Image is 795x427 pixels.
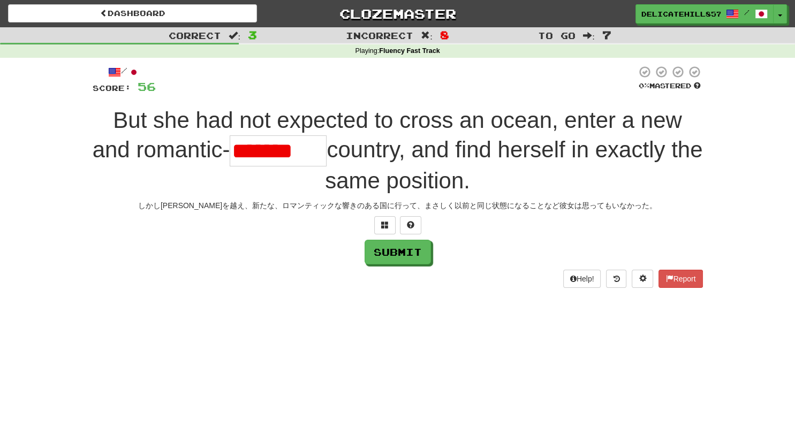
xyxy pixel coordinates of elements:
[641,9,721,19] span: DelicateHill8572
[637,81,703,91] div: Mastered
[606,270,626,288] button: Round history (alt+y)
[440,28,449,41] span: 8
[169,30,221,41] span: Correct
[346,30,413,41] span: Incorrect
[93,108,682,162] span: But she had not expected to cross an ocean, enter a new and romantic-
[273,4,522,23] a: Clozemaster
[400,216,421,234] button: Single letter hint - you only get 1 per sentence and score half the points! alt+h
[248,28,257,41] span: 3
[538,30,576,41] span: To go
[93,83,131,93] span: Score:
[325,137,702,194] span: country, and find herself in exactly the same position.
[421,31,433,40] span: :
[379,47,440,55] strong: Fluency Fast Track
[583,31,595,40] span: :
[93,65,156,79] div: /
[639,81,649,90] span: 0 %
[8,4,257,22] a: Dashboard
[744,9,749,16] span: /
[229,31,240,40] span: :
[563,270,601,288] button: Help!
[658,270,702,288] button: Report
[635,4,774,24] a: DelicateHill8572 /
[365,240,431,264] button: Submit
[374,216,396,234] button: Switch sentence to multiple choice alt+p
[602,28,611,41] span: 7
[93,200,703,211] div: しかし[PERSON_NAME]を越え、新たな、ロマンティックな響きのある国に行って、まさしく以前と同じ状態になることなど彼女は思ってもいなかった。
[138,80,156,93] span: 56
